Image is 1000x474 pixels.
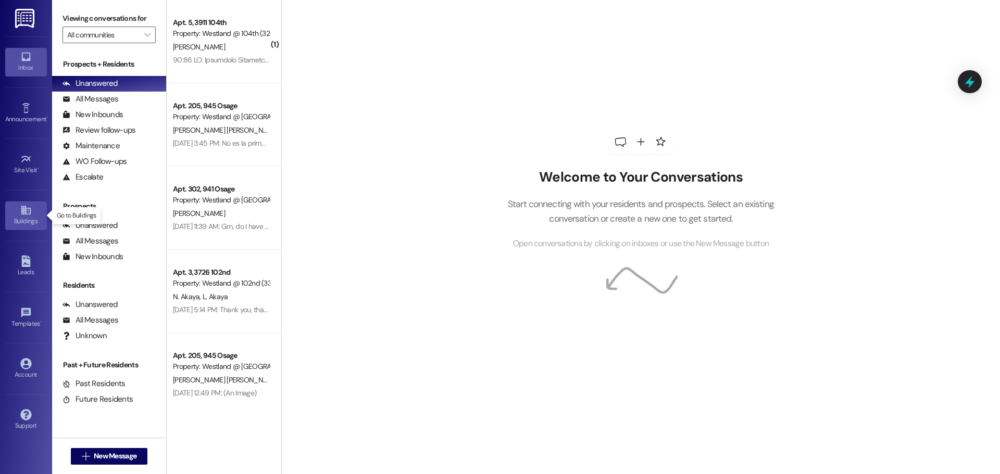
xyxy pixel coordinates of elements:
[71,448,148,465] button: New Message
[63,94,118,105] div: All Messages
[513,237,769,250] span: Open conversations by clicking on inboxes or use the New Message button
[57,211,96,220] p: Go to Buildings
[63,220,118,231] div: Unanswered
[63,330,107,341] div: Unknown
[5,48,47,76] a: Inbox
[173,195,269,206] div: Property: Westland @ [GEOGRAPHIC_DATA] (3291)
[5,150,47,178] a: Site Visit •
[173,305,503,314] div: [DATE] 5:14 PM: Thank you, that is the person that we let park in our space property. I will let ...
[203,292,228,301] span: L. Akaya
[173,111,269,122] div: Property: Westland @ [GEOGRAPHIC_DATA] (3291)
[173,222,522,231] div: [DATE] 11:39 AM: Gm, do I have a package in your office? It was delivered [DATE]? This is [PERSON...
[63,299,118,310] div: Unanswered
[63,172,103,183] div: Escalate
[173,375,279,385] span: [PERSON_NAME] [PERSON_NAME]
[52,280,166,291] div: Residents
[63,125,135,136] div: Review follow-ups
[63,140,120,151] div: Maintenance
[37,165,39,172] span: •
[52,201,166,212] div: Prospects
[52,59,166,70] div: Prospects + Residents
[63,156,127,167] div: WO Follow-ups
[67,27,139,43] input: All communities
[173,100,269,111] div: Apt. 205, 945 Osage
[5,406,47,434] a: Support
[63,315,118,326] div: All Messages
[173,138,405,148] div: [DATE] 3:45 PM: No es la primera vez que lo hacen ya he avisado otras veces
[173,292,203,301] span: N. Akaya
[94,451,136,462] span: New Message
[173,184,269,195] div: Apt. 302, 941 Osage
[82,452,90,460] i: 
[173,42,225,52] span: [PERSON_NAME]
[5,252,47,280] a: Leads
[63,10,156,27] label: Viewing conversations for
[52,360,166,370] div: Past + Future Residents
[492,169,790,186] h2: Welcome to Your Conversations
[5,355,47,383] a: Account
[63,236,118,247] div: All Messages
[5,304,47,332] a: Templates •
[63,78,118,89] div: Unanswered
[173,125,279,135] span: [PERSON_NAME] [PERSON_NAME]
[173,209,225,218] span: [PERSON_NAME]
[173,278,269,289] div: Property: Westland @ 102nd (3307)
[46,114,48,121] span: •
[173,267,269,278] div: Apt. 3, 3726 102nd
[40,318,42,326] span: •
[173,17,269,28] div: Apt. 5, 3911 104th
[63,378,126,389] div: Past Residents
[5,201,47,229] a: Buildings
[63,109,123,120] div: New Inbounds
[173,28,269,39] div: Property: Westland @ 104th (3296)
[492,197,790,226] p: Start connecting with your residents and prospects. Select an existing conversation or create a n...
[173,350,269,361] div: Apt. 205, 945 Osage
[173,361,269,372] div: Property: Westland @ [GEOGRAPHIC_DATA] (3291)
[63,394,133,405] div: Future Residents
[63,251,123,262] div: New Inbounds
[144,31,150,39] i: 
[173,388,256,398] div: [DATE] 12:49 PM: (An Image)
[15,9,36,28] img: ResiDesk Logo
